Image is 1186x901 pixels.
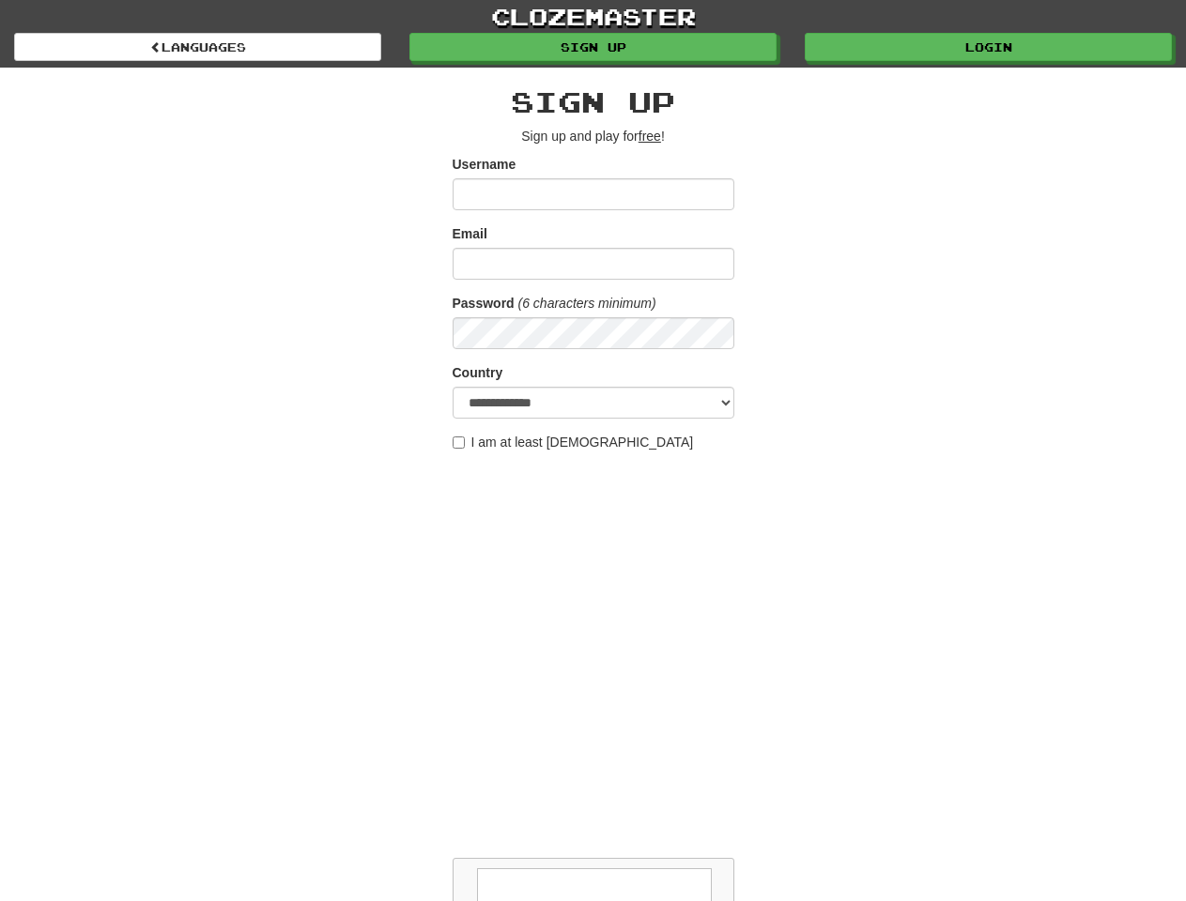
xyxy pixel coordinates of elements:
label: Password [453,294,515,313]
u: free [639,129,661,144]
label: Email [453,224,487,243]
a: Languages [14,33,381,61]
input: I am at least [DEMOGRAPHIC_DATA] [453,436,465,449]
p: Sign up and play for ! [453,127,734,145]
a: Sign up [409,33,777,61]
h2: Sign up [453,86,734,117]
label: Country [453,363,503,382]
em: (6 characters minimum) [518,296,656,311]
label: Username [453,155,516,174]
a: Login [805,33,1172,61]
label: I am at least [DEMOGRAPHIC_DATA] [453,433,694,451]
